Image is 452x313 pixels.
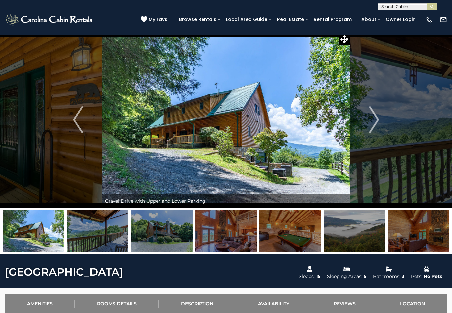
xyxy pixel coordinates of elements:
[159,294,236,313] a: Description
[311,294,378,313] a: Reviews
[67,210,128,252] img: 163466703
[274,14,307,25] a: Real Estate
[358,14,380,25] a: About
[236,294,311,313] a: Availability
[378,294,447,313] a: Location
[149,16,167,23] span: My Favs
[388,210,449,252] img: 163466672
[350,32,397,208] button: Next
[223,14,271,25] a: Local Area Guide
[5,13,94,26] img: White-1-2.png
[73,106,83,133] img: arrow
[75,294,159,313] a: Rooms Details
[440,16,447,23] img: mail-regular-white.png
[259,210,321,252] img: 163466697
[426,16,433,23] img: phone-regular-white.png
[176,14,220,25] a: Browse Rentals
[131,210,193,252] img: 163466707
[102,194,350,208] div: Gravel Drive with Upper and Lower Parking
[3,210,64,252] img: 163466706
[141,16,169,23] a: My Favs
[369,106,379,133] img: arrow
[55,32,102,208] button: Previous
[324,210,385,252] img: 163466671
[5,294,75,313] a: Amenities
[195,210,257,252] img: 163466674
[310,14,355,25] a: Rental Program
[383,14,419,25] a: Owner Login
